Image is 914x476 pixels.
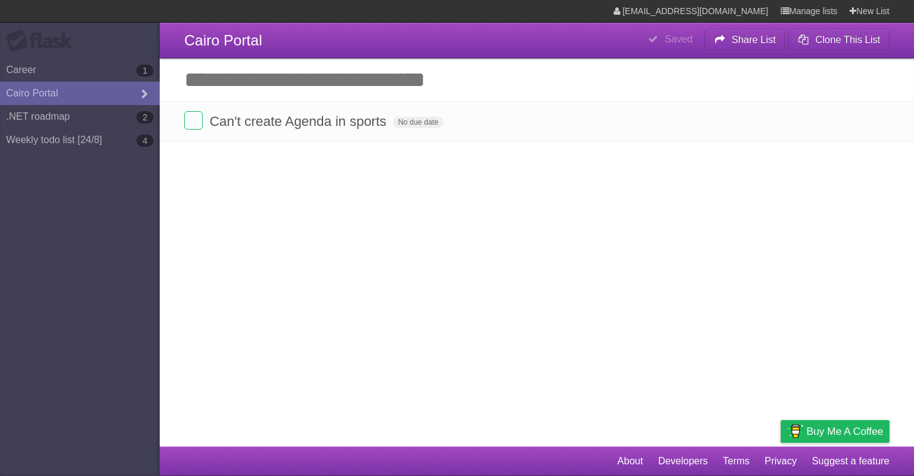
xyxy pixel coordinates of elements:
[209,114,389,129] span: Can't create Agenda in sports
[658,450,708,473] a: Developers
[812,450,889,473] a: Suggest a feature
[184,111,203,130] label: Done
[136,64,154,77] b: 1
[665,34,692,44] b: Saved
[617,450,643,473] a: About
[393,117,443,128] span: No due date
[6,30,80,52] div: Flask
[184,32,262,49] span: Cairo Portal
[807,421,883,442] span: Buy me a coffee
[788,29,889,51] button: Clone This List
[136,135,154,147] b: 4
[765,450,797,473] a: Privacy
[815,34,880,45] b: Clone This List
[787,421,803,442] img: Buy me a coffee
[723,450,750,473] a: Terms
[705,29,786,51] button: Share List
[732,34,776,45] b: Share List
[136,111,154,123] b: 2
[781,420,889,443] a: Buy me a coffee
